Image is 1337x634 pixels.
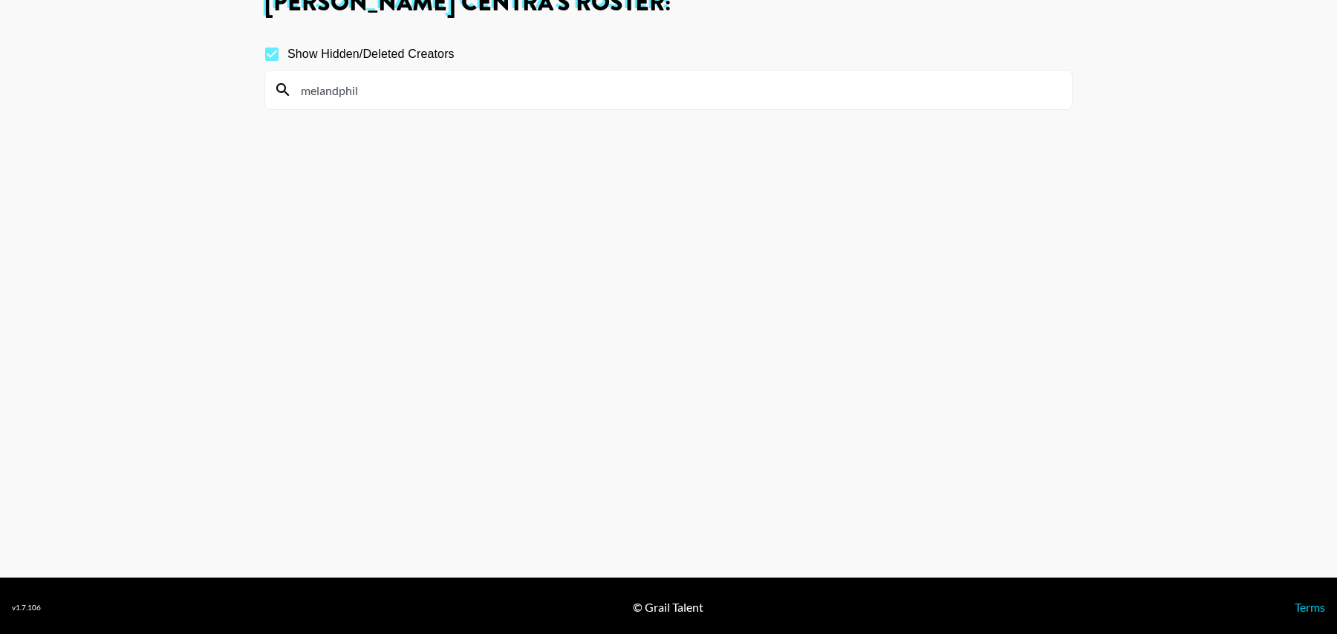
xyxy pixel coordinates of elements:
span: Show Hidden/Deleted Creators [287,45,455,63]
div: © Grail Talent [633,600,703,615]
a: Terms [1295,600,1325,614]
div: v 1.7.106 [12,603,41,612]
input: Search by User Name [292,78,1063,102]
